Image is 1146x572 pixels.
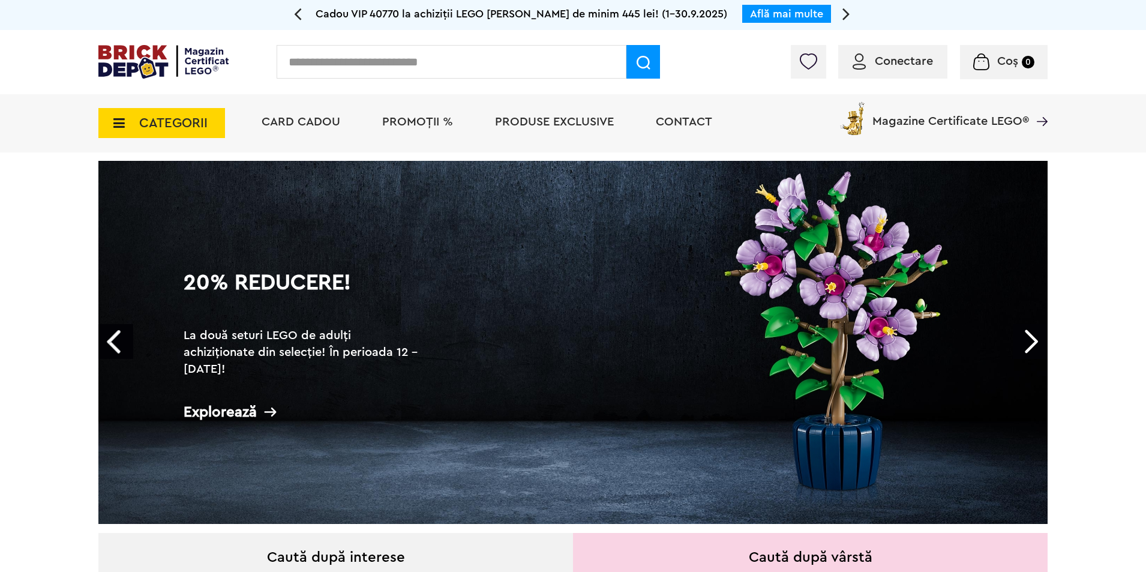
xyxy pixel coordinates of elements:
a: Next [1013,324,1048,359]
span: Cadou VIP 40770 la achiziții LEGO [PERSON_NAME] de minim 445 lei! (1-30.9.2025) [316,8,727,19]
span: CATEGORII [139,116,208,130]
a: Contact [656,116,712,128]
a: 20% Reducere!La două seturi LEGO de adulți achiziționate din selecție! În perioada 12 - [DATE]!Ex... [98,161,1048,524]
h2: La două seturi LEGO de adulți achiziționate din selecție! În perioada 12 - [DATE]! [184,327,424,378]
span: Magazine Certificate LEGO® [872,100,1029,127]
a: Află mai multe [750,8,823,19]
span: Conectare [875,55,933,67]
a: Produse exclusive [495,116,614,128]
small: 0 [1022,56,1034,68]
h1: 20% Reducere! [184,272,424,315]
a: PROMOȚII % [382,116,453,128]
a: Conectare [853,55,933,67]
div: Explorează [184,405,424,420]
a: Prev [98,324,133,359]
a: Magazine Certificate LEGO® [1029,100,1048,112]
a: Card Cadou [262,116,340,128]
span: Coș [997,55,1018,67]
